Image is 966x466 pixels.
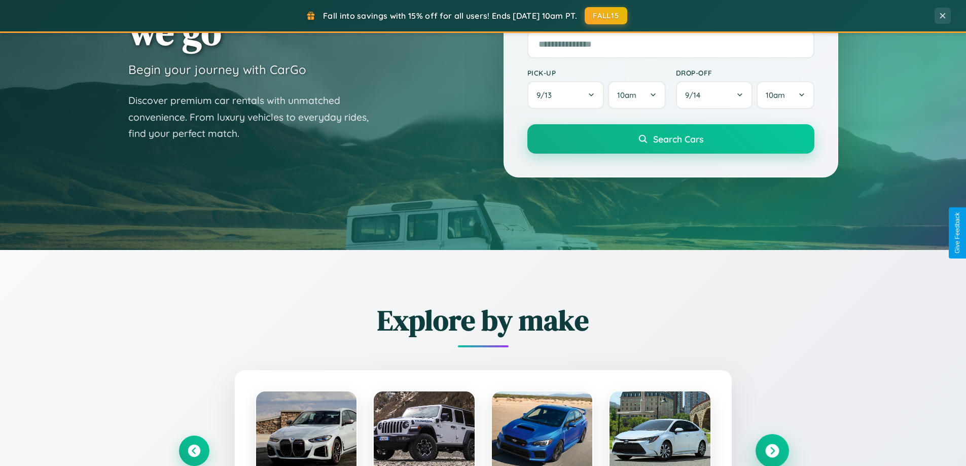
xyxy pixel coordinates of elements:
button: FALL15 [585,7,627,24]
label: Pick-up [527,68,666,77]
div: Give Feedback [954,212,961,254]
span: Fall into savings with 15% off for all users! Ends [DATE] 10am PT. [323,11,577,21]
button: 9/14 [676,81,753,109]
button: 10am [608,81,665,109]
h2: Explore by make [179,301,788,340]
button: 10am [757,81,814,109]
label: Drop-off [676,68,814,77]
h3: Begin your journey with CarGo [128,62,306,77]
button: Search Cars [527,124,814,154]
p: Discover premium car rentals with unmatched convenience. From luxury vehicles to everyday rides, ... [128,92,382,142]
span: 10am [617,90,636,100]
span: 10am [766,90,785,100]
button: 9/13 [527,81,604,109]
span: 9 / 13 [536,90,557,100]
span: 9 / 14 [685,90,705,100]
span: Search Cars [653,133,703,145]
